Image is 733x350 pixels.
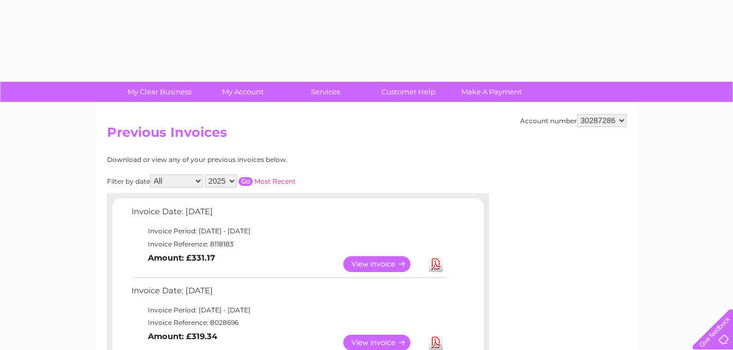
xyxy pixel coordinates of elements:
div: Account number [520,114,627,127]
h2: Previous Invoices [107,125,627,146]
a: Services [281,82,371,102]
a: Download [429,256,443,272]
b: Amount: £331.17 [148,253,215,263]
div: Download or view any of your previous invoices below. [107,156,394,164]
td: Invoice Period: [DATE] - [DATE] [129,304,448,317]
a: Make A Payment [446,82,537,102]
a: My Clear Business [115,82,205,102]
td: Invoice Period: [DATE] - [DATE] [129,225,448,238]
b: Amount: £319.34 [148,331,217,341]
a: Most Recent [254,177,296,185]
td: Invoice Reference: 8118183 [129,238,448,251]
td: Invoice Reference: 8028696 [129,316,448,329]
a: Customer Help [363,82,454,102]
td: Invoice Date: [DATE] [129,283,448,304]
td: Invoice Date: [DATE] [129,204,448,225]
div: Filter by date [107,174,394,188]
a: View [343,256,424,272]
a: My Account [198,82,288,102]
